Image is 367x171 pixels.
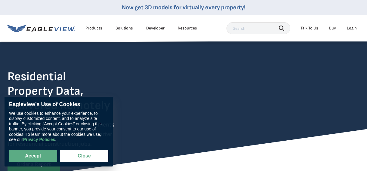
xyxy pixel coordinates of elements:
[347,26,357,31] div: Login
[9,150,57,162] button: Accept
[85,26,102,31] div: Products
[227,22,290,34] input: Search
[301,26,318,31] div: Talk To Us
[116,26,133,31] div: Solutions
[60,150,108,162] button: Close
[9,101,108,108] div: Eagleview’s Use of Cookies
[146,26,165,31] a: Developer
[9,111,108,142] div: We use cookies to enhance your experience, to display customized content, and to analyze site tra...
[178,26,197,31] div: Resources
[23,137,55,142] a: Privacy Policies
[122,4,245,11] a: Now get 3D models for virtually every property!
[329,26,336,31] a: Buy
[8,69,110,113] h2: Residential Property Data, Delivered Remotely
